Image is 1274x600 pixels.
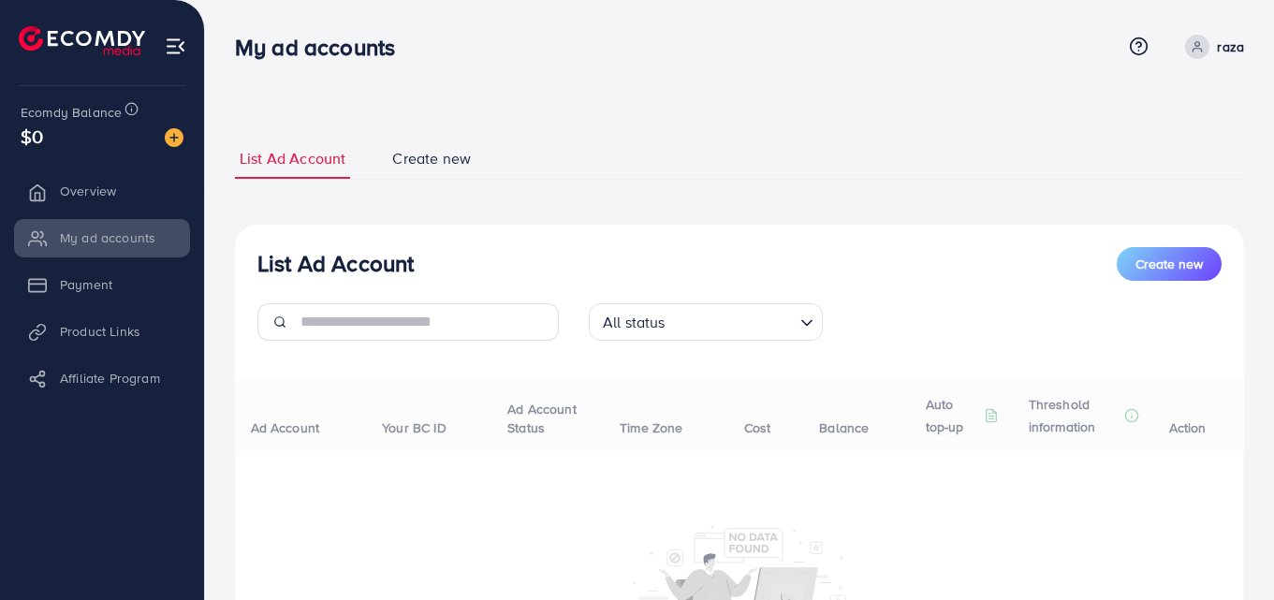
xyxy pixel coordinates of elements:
div: Search for option [589,303,823,341]
span: Create new [1135,255,1203,273]
a: raza [1178,35,1244,59]
span: All status [599,309,669,336]
p: raza [1217,36,1244,58]
span: List Ad Account [240,148,345,169]
img: image [165,128,183,147]
span: Ecomdy Balance [21,103,122,122]
h3: My ad accounts [235,34,410,61]
span: Create new [392,148,471,169]
img: logo [19,26,145,55]
h3: List Ad Account [257,250,414,277]
input: Search for option [671,305,793,336]
span: $0 [21,123,43,150]
img: menu [165,36,186,57]
button: Create new [1117,247,1222,281]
